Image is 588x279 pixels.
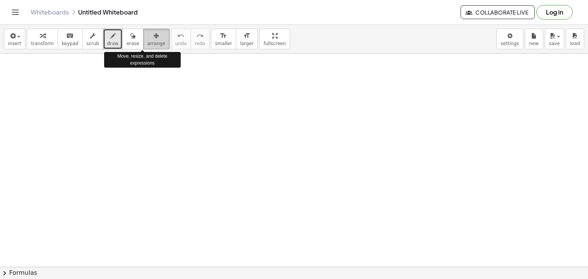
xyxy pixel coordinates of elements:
button: fullscreen [259,29,290,49]
span: insert [8,41,21,46]
button: save [545,29,564,49]
span: larger [240,41,253,46]
a: Whiteboards [31,8,69,16]
span: fullscreen [263,41,286,46]
span: new [529,41,539,46]
button: undoundo [171,29,191,49]
div: Move, resize, and delete expressions [104,52,181,67]
button: load [566,29,584,49]
span: redo [195,41,205,46]
button: Toggle navigation [9,6,21,18]
button: transform [27,29,58,49]
span: erase [126,41,139,46]
i: keyboard [66,31,73,41]
span: settings [501,41,519,46]
span: arrange [147,41,165,46]
button: settings [497,29,523,49]
button: format_sizesmaller [211,29,236,49]
button: format_sizelarger [236,29,258,49]
span: keypad [62,41,78,46]
span: load [570,41,580,46]
button: insert [4,29,25,49]
button: redoredo [191,29,209,49]
span: save [549,41,560,46]
i: undo [177,31,185,41]
span: draw [107,41,119,46]
i: format_size [243,31,250,41]
i: redo [196,31,204,41]
span: transform [31,41,54,46]
button: keyboardkeypad [57,29,83,49]
span: scrub [87,41,99,46]
span: Collaborate Live [467,9,528,16]
button: draw [103,29,123,49]
button: Collaborate Live [461,5,535,19]
button: scrub [82,29,103,49]
button: new [525,29,543,49]
i: format_size [220,31,227,41]
button: erase [122,29,143,49]
button: arrange [143,29,170,49]
button: Log in [536,5,573,19]
span: smaller [215,41,232,46]
span: undo [175,41,187,46]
